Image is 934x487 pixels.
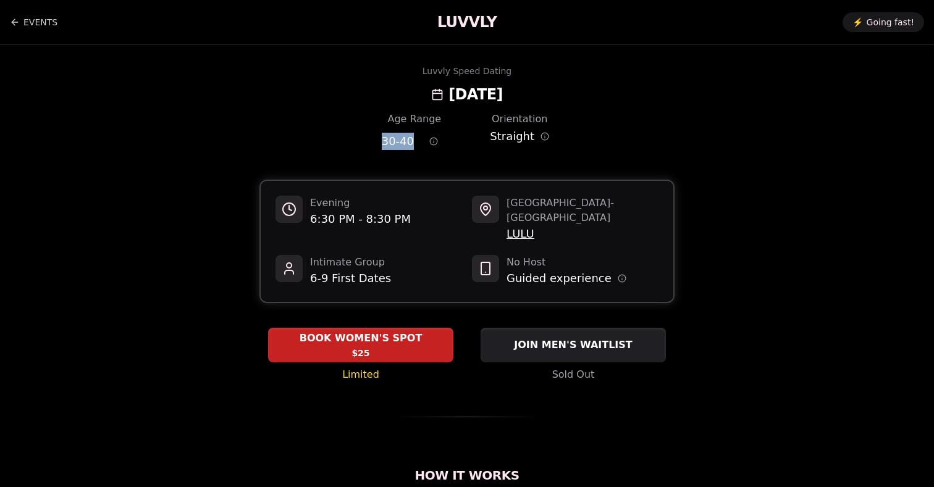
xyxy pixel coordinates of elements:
[310,196,411,210] span: Evening
[10,10,57,35] a: Back to events
[310,255,391,270] span: Intimate Group
[511,338,634,352] span: JOIN MEN'S WAITLIST
[310,270,391,287] span: 6-9 First Dates
[437,12,497,32] a: LUVVLY
[507,270,612,287] span: Guided experience
[618,274,626,283] button: Host information
[852,16,863,28] span: ⚡️
[342,367,379,382] span: Limited
[448,85,503,104] h2: [DATE]
[382,133,414,150] span: 30 - 40
[297,331,425,346] span: BOOK WOMEN'S SPOT
[507,225,658,243] span: LULU
[507,255,626,270] span: No Host
[382,112,447,127] div: Age Range
[259,467,675,484] h2: How It Works
[487,112,552,127] div: Orientation
[351,347,369,359] span: $25
[420,128,447,155] button: Age range information
[552,367,595,382] span: Sold Out
[268,328,453,362] button: BOOK WOMEN'S SPOT - Limited
[867,16,914,28] span: Going fast!
[423,65,511,77] div: Luvvly Speed Dating
[507,196,658,225] span: [GEOGRAPHIC_DATA] - [GEOGRAPHIC_DATA]
[490,128,534,145] span: Straight
[310,210,411,228] span: 6:30 PM - 8:30 PM
[541,132,549,141] button: Orientation information
[481,328,666,362] button: JOIN MEN'S WAITLIST - Sold Out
